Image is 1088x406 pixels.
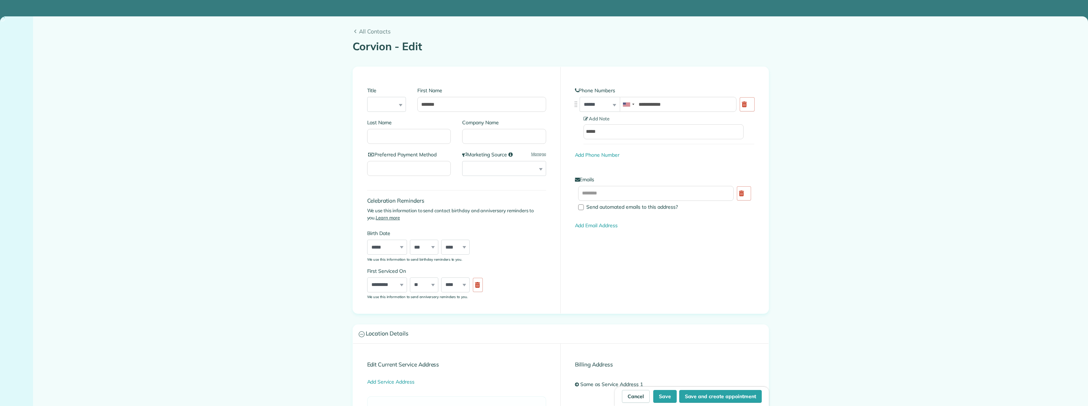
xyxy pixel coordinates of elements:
span: Add Note [583,116,610,121]
button: Save and create appointment [679,390,762,403]
label: Marketing Source [462,151,546,158]
a: Location Details [353,325,769,343]
h4: Edit Current Service Address [367,361,546,368]
label: Company Name [462,119,546,126]
label: Birth Date [367,230,486,237]
button: Save [653,390,677,403]
a: Cancel [622,390,650,403]
span: All Contacts [359,27,769,36]
a: Learn more [376,215,400,220]
label: First Serviced On [367,267,486,275]
label: Title [367,87,406,94]
sub: We use this information to send anniversary reminders to you. [367,295,468,299]
label: Last Name [367,119,451,126]
sub: We use this information to send birthday reminders to you. [367,257,463,261]
a: Add Phone Number [575,152,619,158]
h4: Billing Address [575,361,754,368]
label: Emails [575,176,754,183]
p: We use this information to send contact birthday and anniversary reminders to you. [367,207,546,221]
a: Add Service Address [367,379,414,385]
div: United States: +1 [620,97,637,111]
label: First Name [417,87,546,94]
a: Add Email Address [575,222,618,229]
label: Preferred Payment Method [367,151,451,158]
a: Manage [531,151,546,157]
span: Send automated emails to this address? [586,204,678,210]
a: All Contacts [353,27,769,36]
a: Same as Service Address 1 [579,378,648,391]
h1: Corvion - Edit [353,41,769,52]
img: drag_indicator-119b368615184ecde3eda3c64c821f6cf29d3e2b97b89ee44bc31753036683e5.png [572,100,580,108]
label: Phone Numbers [575,87,754,94]
h4: Celebration Reminders [367,198,546,204]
